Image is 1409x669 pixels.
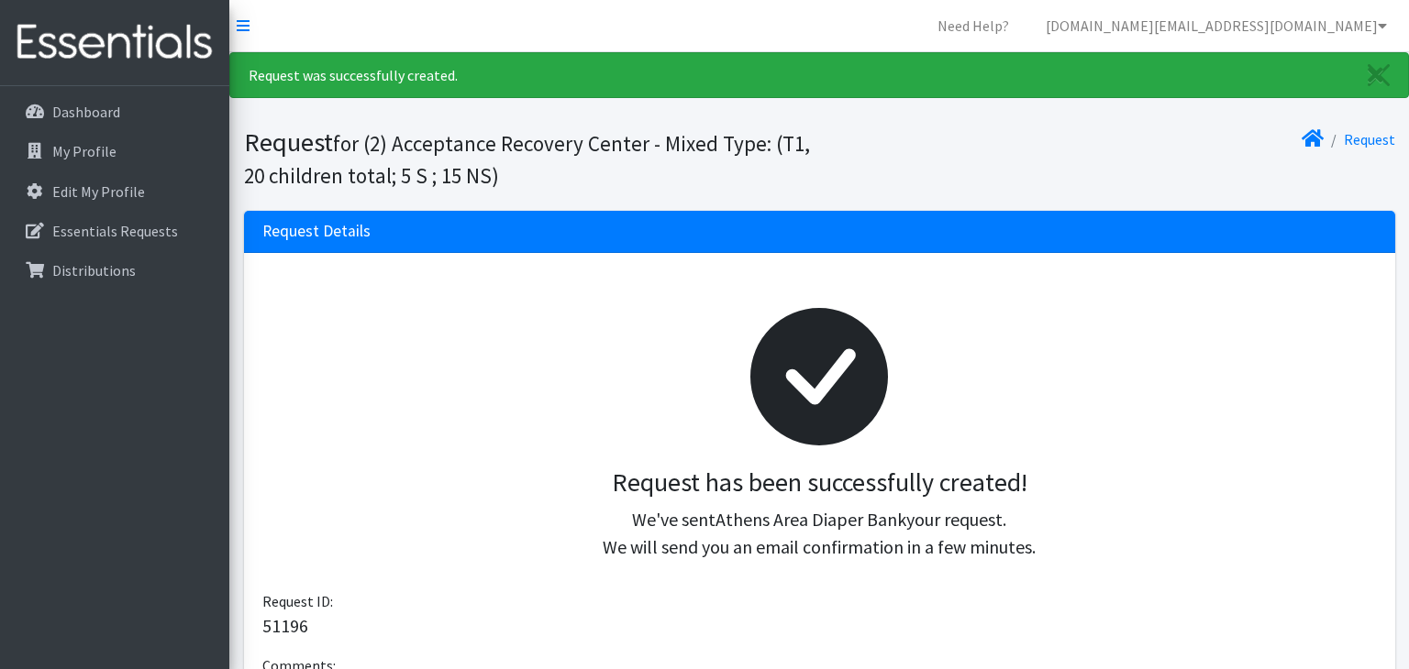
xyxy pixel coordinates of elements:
[7,93,222,130] a: Dashboard
[1349,53,1408,97] a: Close
[7,173,222,210] a: Edit My Profile
[229,52,1409,98] div: Request was successfully created.
[52,142,116,160] p: My Profile
[52,103,120,121] p: Dashboard
[244,130,810,189] small: for (2) Acceptance Recovery Center - Mixed Type: (T1, 20 children total; 5 S ; 15 NS)
[7,213,222,249] a: Essentials Requests
[7,12,222,73] img: HumanEssentials
[1344,130,1395,148] a: Request
[7,133,222,170] a: My Profile
[52,182,145,201] p: Edit My Profile
[7,252,222,289] a: Distributions
[277,467,1362,499] h3: Request has been successfully created!
[262,592,333,610] span: Request ID:
[244,126,813,190] h1: Request
[1031,7,1402,44] a: [DOMAIN_NAME][EMAIL_ADDRESS][DOMAIN_NAME]
[262,222,371,241] h3: Request Details
[52,261,136,280] p: Distributions
[52,222,178,240] p: Essentials Requests
[262,612,1377,640] p: 51196
[277,506,1362,561] p: We've sent your request. We will send you an email confirmation in a few minutes.
[716,508,906,531] span: Athens Area Diaper Bank
[923,7,1024,44] a: Need Help?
